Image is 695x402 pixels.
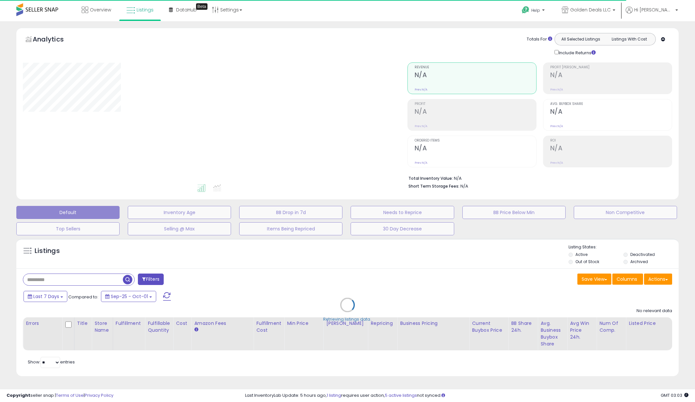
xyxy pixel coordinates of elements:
[550,161,563,165] small: Prev: N/A
[196,3,207,10] div: Tooltip anchor
[550,124,563,128] small: Prev: N/A
[408,176,453,181] b: Total Inventory Value:
[531,8,540,13] span: Help
[550,144,672,153] h2: N/A
[605,35,654,43] button: Listings With Cost
[351,206,454,219] button: Needs to Reprice
[550,71,672,80] h2: N/A
[56,392,84,398] a: Terms of Use
[7,392,30,398] strong: Copyright
[661,392,688,398] span: 2025-10-9 03:03 GMT
[574,206,677,219] button: Non Competitive
[239,222,342,235] button: Items Being Repriced
[415,108,536,117] h2: N/A
[460,183,468,189] span: N/A
[323,316,372,322] div: Retrieving listings data..
[408,174,667,182] li: N/A
[527,36,552,42] div: Totals For
[556,35,605,43] button: All Selected Listings
[415,124,427,128] small: Prev: N/A
[550,108,672,117] h2: N/A
[550,139,672,142] span: ROI
[239,206,342,219] button: BB Drop in 7d
[7,393,113,399] div: seller snap | |
[128,222,231,235] button: Selling @ Max
[16,222,120,235] button: Top Sellers
[351,222,454,235] button: 30 Day Decrease
[415,139,536,142] span: Ordered Items
[550,88,563,92] small: Prev: N/A
[90,7,111,13] span: Overview
[626,7,678,21] a: Hi [PERSON_NAME]
[415,102,536,106] span: Profit
[415,144,536,153] h2: N/A
[16,206,120,219] button: Default
[128,206,231,219] button: Inventory Age
[137,7,154,13] span: Listings
[550,102,672,106] span: Avg. Buybox Share
[245,393,688,399] div: Last InventoryLab Update: 5 hours ago, requires user action, not synced.
[415,71,536,80] h2: N/A
[550,66,672,69] span: Profit [PERSON_NAME]
[521,6,530,14] i: Get Help
[176,7,197,13] span: DataHub
[327,392,341,398] a: 1 listing
[85,392,113,398] a: Privacy Policy
[415,88,427,92] small: Prev: N/A
[385,392,417,398] a: 5 active listings
[634,7,673,13] span: Hi [PERSON_NAME]
[570,7,611,13] span: Golden Deals LLC
[415,66,536,69] span: Revenue
[33,35,76,45] h5: Analytics
[441,393,445,397] i: Click here to read more about un-synced listings.
[415,161,427,165] small: Prev: N/A
[550,49,604,56] div: Include Returns
[462,206,566,219] button: BB Price Below Min
[408,183,459,189] b: Short Term Storage Fees:
[517,1,551,21] a: Help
